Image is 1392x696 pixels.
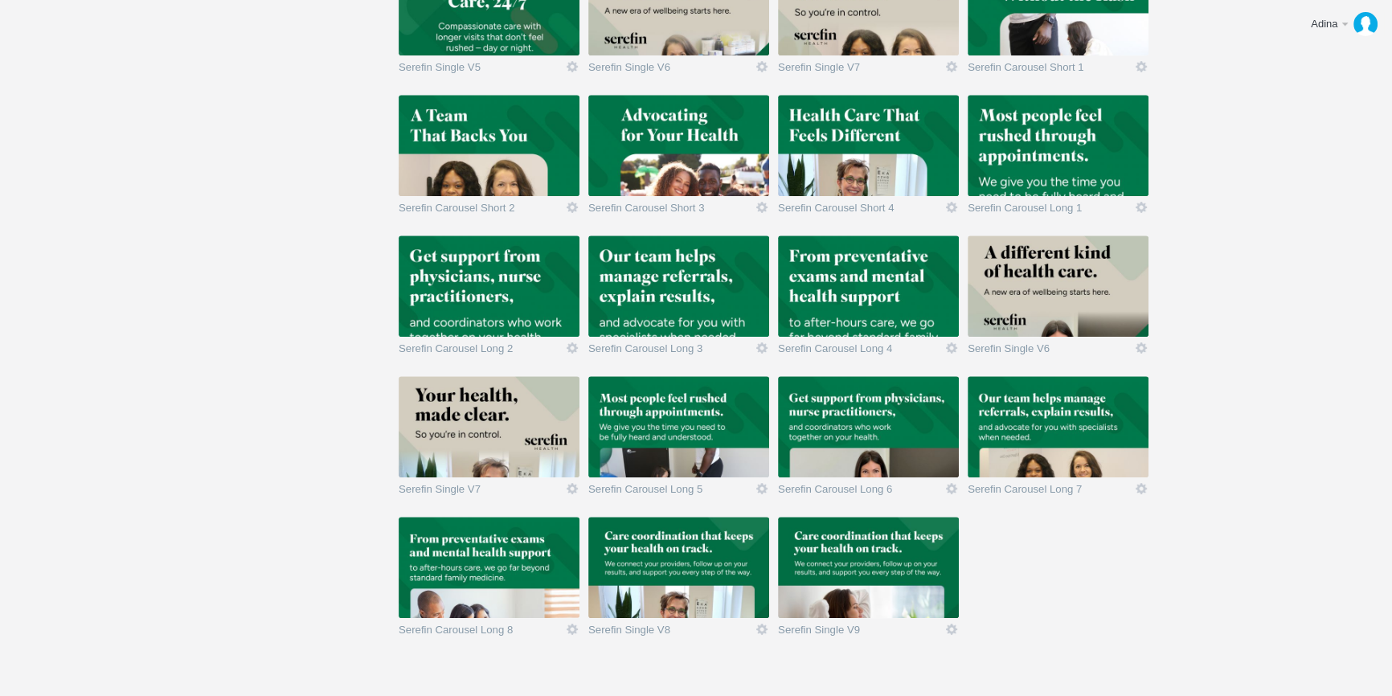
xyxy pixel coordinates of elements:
img: napkinmarketing_4qeeib_thumb.jpg [778,95,959,196]
a: Icon [1134,200,1148,215]
a: Icon [755,622,769,637]
div: Adina [1311,16,1339,32]
a: Serefin Carousel Short 4 [778,203,944,219]
a: Serefin Single V6 [968,343,1134,359]
img: napkinmarketing_s7d46b_thumb.jpg [588,517,769,618]
a: Serefin Single V7 [399,484,565,500]
a: Serefin Single V9 [778,624,944,641]
img: napkinmarketing_yf63ep_thumb.jpg [399,517,579,618]
img: napkinmarketing_em8pah_thumb.jpg [778,517,959,618]
a: Serefin Carousel Short 3 [588,203,755,219]
a: Serefin Carousel Long 5 [588,484,755,500]
a: Icon [565,59,579,74]
a: Icon [565,341,579,355]
a: Serefin Single V7 [778,62,944,78]
a: Serefin Carousel Long 6 [778,484,944,500]
a: Icon [755,59,769,74]
a: Icon [1134,481,1148,496]
a: Icon [565,622,579,637]
a: Icon [565,481,579,496]
img: napkinmarketing_sd32d9_thumb.jpg [968,235,1148,337]
img: napkinmarketing_plesa3_thumb.jpg [968,95,1148,196]
img: napkinmarketing_52fz2g_thumb.jpg [399,376,579,477]
a: Icon [1134,341,1148,355]
a: Serefin Carousel Long 8 [399,624,565,641]
img: napkinmarketing_3dawje_thumb.jpg [399,95,579,196]
a: Icon [944,481,959,496]
a: Icon [565,200,579,215]
img: napkinmarketing_tawndq_thumb.jpg [588,95,769,196]
a: Serefin Carousel Long 7 [968,484,1134,500]
a: Serefin Carousel Short 2 [399,203,565,219]
a: Icon [944,59,959,74]
img: napkinmarketing_1e14jx_thumb.jpg [778,376,959,477]
a: Serefin Single V6 [588,62,755,78]
a: Icon [944,341,959,355]
a: Icon [755,200,769,215]
a: Serefin Single V8 [588,624,755,641]
img: f4bd078af38d46133805870c386e97a8 [1353,12,1378,36]
a: Serefin Carousel Short 1 [968,62,1134,78]
a: Serefin Carousel Long 1 [968,203,1134,219]
a: Serefin Carousel Long 2 [399,343,565,359]
a: Icon [755,341,769,355]
a: Icon [944,200,959,215]
img: napkinmarketing_04zhsu_thumb.jpg [588,235,769,337]
a: Serefin Carousel Long 4 [778,343,944,359]
a: Adina [1299,8,1384,40]
img: napkinmarketing_e9br66_thumb.jpg [778,235,959,337]
a: Icon [944,622,959,637]
a: Icon [1134,59,1148,74]
img: napkinmarketing_8lb31m_thumb.jpg [399,235,579,337]
a: Serefin Single V5 [399,62,565,78]
img: napkinmarketing_sw6yrs_thumb.jpg [968,376,1148,477]
a: Serefin Carousel Long 3 [588,343,755,359]
a: Icon [755,481,769,496]
img: napkinmarketing_w9ekxf_thumb.jpg [588,376,769,477]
